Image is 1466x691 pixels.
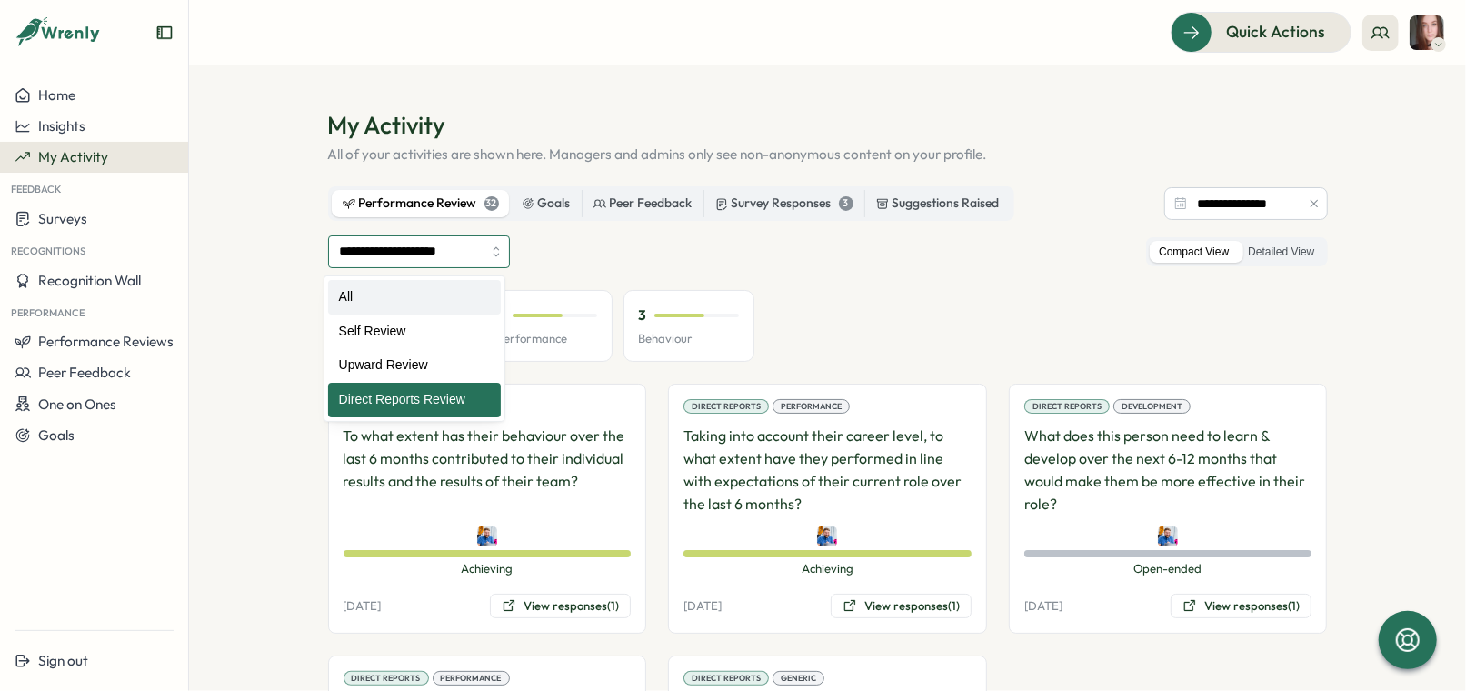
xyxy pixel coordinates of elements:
[328,280,501,315] div: All
[38,364,131,381] span: Peer Feedback
[484,196,499,211] div: 32
[328,145,1328,165] p: All of your activities are shown here. Managers and admins only see non-anonymous content on your...
[38,426,75,444] span: Goals
[38,117,85,135] span: Insights
[38,210,87,227] span: Surveys
[38,333,174,350] span: Performance Reviews
[1410,15,1444,50] img: Allyn Neal
[683,598,722,615] p: [DATE]
[1024,399,1110,414] div: Direct Reports
[876,194,1000,214] div: Suggestions Raised
[344,598,382,615] p: [DATE]
[683,399,769,414] div: Direct Reports
[1171,12,1351,52] button: Quick Actions
[38,652,88,669] span: Sign out
[328,348,501,383] div: Upward Review
[817,526,837,546] img: Paul Hemsley
[683,425,972,515] p: Taking into account their career level, to what extent have they performed in line with expectati...
[839,196,853,211] div: 3
[715,194,853,214] div: Survey Responses
[490,594,631,619] button: View responses(1)
[1024,561,1312,577] span: Open-ended
[639,331,739,347] p: Behaviour
[477,526,497,546] img: Paul Hemsley
[1113,399,1191,414] div: Development
[1239,241,1323,264] label: Detailed View
[344,671,429,686] div: Direct Reports
[344,561,632,577] span: Achieving
[155,24,174,42] button: Expand sidebar
[38,86,75,104] span: Home
[593,194,693,214] div: Peer Feedback
[328,315,501,349] div: Self Review
[1158,526,1178,546] img: Paul Hemsley
[683,671,769,686] div: Direct Reports
[38,396,116,413] span: One on Ones
[1024,425,1312,515] p: What does this person need to learn & develop over the next 6-12 months that would make them be m...
[328,383,501,417] div: Direct Reports Review
[433,671,510,686] div: Performance
[522,194,571,214] div: Goals
[1150,241,1238,264] label: Compact View
[38,272,141,289] span: Recognition Wall
[1024,598,1062,615] p: [DATE]
[497,331,597,347] p: Performance
[1171,594,1311,619] button: View responses(1)
[1226,20,1325,44] span: Quick Actions
[343,194,499,214] div: Performance Review
[831,594,972,619] button: View responses(1)
[773,399,850,414] div: Performance
[683,561,972,577] span: Achieving
[773,671,824,686] div: Generic
[639,305,647,325] p: 3
[328,109,1328,141] h1: My Activity
[38,148,108,165] span: My Activity
[344,425,632,515] p: To what extent has their behaviour over the last 6 months contributed to their individual results...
